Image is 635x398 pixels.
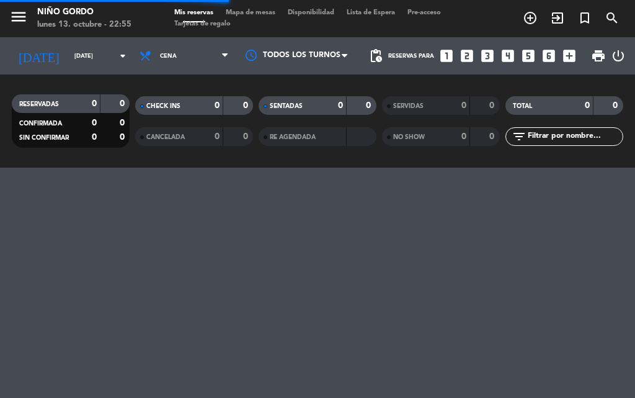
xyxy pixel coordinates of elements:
i: looks_3 [479,48,495,64]
span: SERVIDAS [393,103,424,109]
strong: 0 [613,101,620,110]
span: Pre-acceso [401,9,447,16]
span: SENTADAS [270,103,303,109]
strong: 0 [366,101,373,110]
input: Filtrar por nombre... [526,130,623,143]
span: Lista de Espera [340,9,401,16]
span: Mis reservas [168,9,220,16]
strong: 0 [585,101,590,110]
span: Cena [160,53,177,60]
button: menu [9,7,28,30]
span: CANCELADA [146,134,185,140]
span: NO SHOW [393,134,425,140]
span: Reservas para [388,53,434,60]
strong: 0 [461,132,466,141]
i: power_settings_new [611,48,626,63]
span: Tarjetas de regalo [168,20,237,27]
i: search [605,11,619,25]
span: TOTAL [513,103,532,109]
i: [DATE] [9,43,68,68]
strong: 0 [92,99,97,108]
span: pending_actions [368,48,383,63]
strong: 0 [92,119,97,127]
div: LOG OUT [611,37,626,75]
strong: 0 [120,133,127,142]
strong: 0 [338,101,343,110]
strong: 0 [243,101,251,110]
span: RESERVADAS [19,101,59,107]
i: looks_two [459,48,475,64]
i: looks_6 [541,48,557,64]
strong: 0 [120,99,127,108]
span: CONFIRMADA [19,120,62,127]
span: CHECK INS [146,103,180,109]
div: Niño Gordo [37,6,131,19]
strong: 0 [489,132,497,141]
i: exit_to_app [550,11,565,25]
span: Disponibilidad [282,9,340,16]
span: SIN CONFIRMAR [19,135,69,141]
i: add_circle_outline [523,11,538,25]
div: lunes 13. octubre - 22:55 [37,19,131,31]
i: add_box [561,48,577,64]
strong: 0 [92,133,97,142]
i: turned_in_not [577,11,592,25]
strong: 0 [243,132,251,141]
i: menu [9,7,28,26]
i: looks_5 [520,48,536,64]
strong: 0 [215,132,220,141]
strong: 0 [120,119,127,127]
i: looks_4 [500,48,516,64]
strong: 0 [461,101,466,110]
span: RE AGENDADA [270,134,316,140]
strong: 0 [489,101,497,110]
i: arrow_drop_down [115,48,130,63]
span: print [591,48,606,63]
span: Mapa de mesas [220,9,282,16]
i: looks_one [438,48,455,64]
strong: 0 [215,101,220,110]
i: filter_list [512,129,526,144]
